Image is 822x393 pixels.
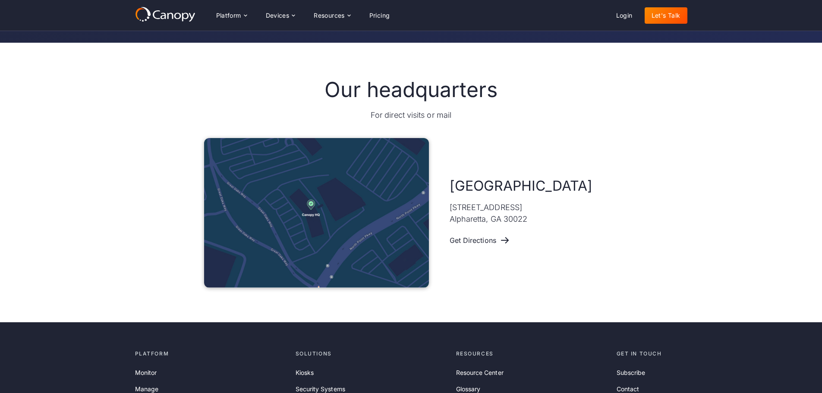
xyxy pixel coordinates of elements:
[450,232,510,249] a: Get Directions
[456,350,610,358] div: Resources
[314,13,345,19] div: Resources
[450,236,496,245] div: Get Directions
[135,350,289,358] div: Platform
[609,7,639,24] a: Login
[450,201,528,225] p: [STREET_ADDRESS] Alpharetta, GA 30022
[617,368,646,377] a: Subscribe
[456,368,504,377] a: Resource Center
[259,7,302,24] div: Devices
[296,368,314,377] a: Kiosks
[296,350,449,358] div: Solutions
[645,7,687,24] a: Let's Talk
[135,368,157,377] a: Monitor
[209,7,254,24] div: Platform
[450,177,592,195] h2: [GEOGRAPHIC_DATA]
[307,7,357,24] div: Resources
[362,7,397,24] a: Pricing
[266,13,290,19] div: Devices
[617,350,687,358] div: Get in touch
[324,77,497,102] h2: Our headquarters
[371,109,451,121] p: For direct visits or mail
[216,13,241,19] div: Platform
